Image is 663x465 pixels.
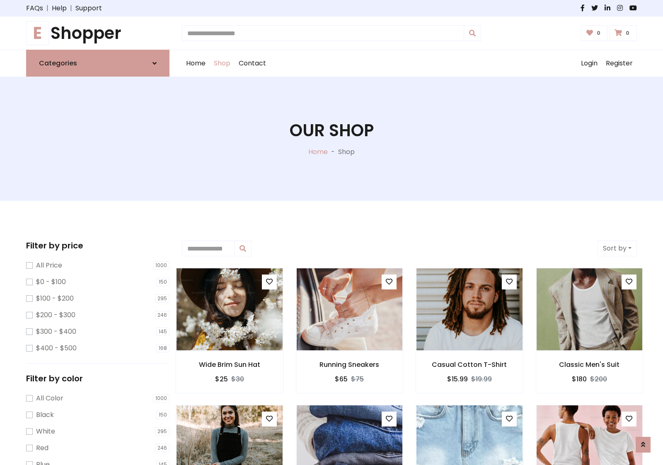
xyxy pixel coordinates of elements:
[290,120,374,140] h1: Our Shop
[36,426,55,436] label: White
[581,25,608,41] a: 0
[231,374,244,384] del: $30
[609,25,637,41] a: 0
[26,3,43,13] a: FAQs
[471,374,492,384] del: $19.99
[36,410,54,420] label: Black
[36,343,77,353] label: $400 - $500
[328,147,338,157] p: -
[26,373,169,383] h5: Filter by color
[155,444,169,452] span: 246
[156,411,169,419] span: 150
[176,361,283,369] h6: Wide Brim Sun Hat
[335,375,348,383] h6: $65
[153,394,169,402] span: 1000
[36,294,74,304] label: $100 - $200
[26,21,49,45] span: E
[67,3,75,13] span: |
[595,29,603,37] span: 0
[155,294,169,303] span: 295
[598,241,637,256] button: Sort by
[36,277,66,287] label: $0 - $100
[156,328,169,336] span: 145
[26,23,169,43] h1: Shopper
[338,147,355,157] p: Shop
[536,361,643,369] h6: Classic Men's Suit
[156,278,169,286] span: 150
[235,50,270,77] a: Contact
[296,361,403,369] h6: Running Sneakers
[43,3,52,13] span: |
[210,50,235,77] a: Shop
[308,147,328,157] a: Home
[416,361,523,369] h6: Casual Cotton T-Shirt
[39,59,77,67] h6: Categories
[36,443,48,453] label: Red
[36,310,75,320] label: $200 - $300
[36,260,62,270] label: All Price
[577,50,602,77] a: Login
[36,327,76,337] label: $300 - $400
[182,50,210,77] a: Home
[155,311,169,319] span: 246
[155,427,169,436] span: 295
[26,23,169,43] a: EShopper
[36,393,63,403] label: All Color
[351,374,364,384] del: $75
[624,29,632,37] span: 0
[26,50,169,77] a: Categories
[156,344,169,352] span: 168
[52,3,67,13] a: Help
[26,241,169,251] h5: Filter by price
[215,375,228,383] h6: $25
[572,375,587,383] h6: $180
[602,50,637,77] a: Register
[75,3,102,13] a: Support
[590,374,607,384] del: $200
[447,375,468,383] h6: $15.99
[153,261,169,270] span: 1000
